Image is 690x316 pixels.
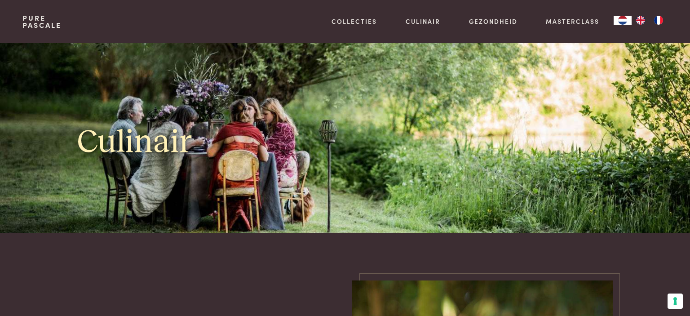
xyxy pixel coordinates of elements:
[614,16,632,25] div: Language
[632,16,650,25] a: EN
[668,294,683,309] button: Uw voorkeuren voor toestemming voor trackingtechnologieën
[22,14,62,29] a: PurePascale
[614,16,632,25] a: NL
[650,16,668,25] a: FR
[632,16,668,25] ul: Language list
[406,17,440,26] a: Culinair
[546,17,599,26] a: Masterclass
[77,122,192,163] h1: Culinair
[614,16,668,25] aside: Language selected: Nederlands
[332,17,377,26] a: Collecties
[469,17,517,26] a: Gezondheid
